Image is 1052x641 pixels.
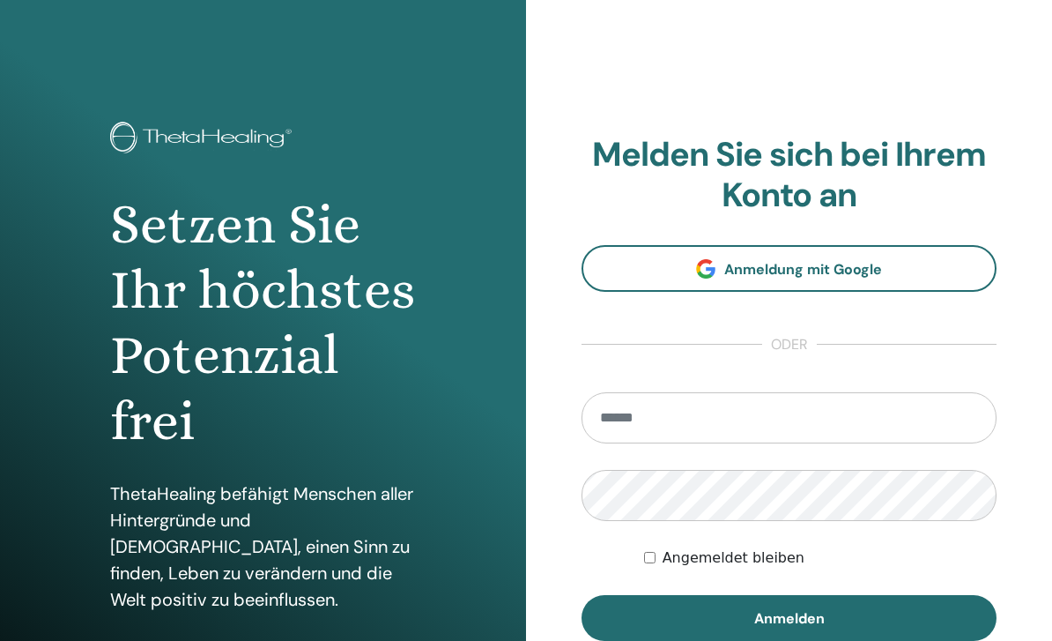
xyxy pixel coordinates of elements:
span: oder [762,334,817,355]
button: Anmelden [582,595,996,641]
h1: Setzen Sie Ihr höchstes Potenzial frei [110,192,417,455]
h2: Melden Sie sich bei Ihrem Konto an [582,135,996,215]
span: Anmelden [754,609,825,628]
span: Anmeldung mit Google [724,260,882,279]
a: Anmeldung mit Google [582,245,996,292]
div: Keep me authenticated indefinitely or until I manually logout [644,548,996,569]
label: Angemeldet bleiben [663,548,804,569]
p: ThetaHealing befähigt Menschen aller Hintergründe und [DEMOGRAPHIC_DATA], einen Sinn zu finden, L... [110,481,417,613]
